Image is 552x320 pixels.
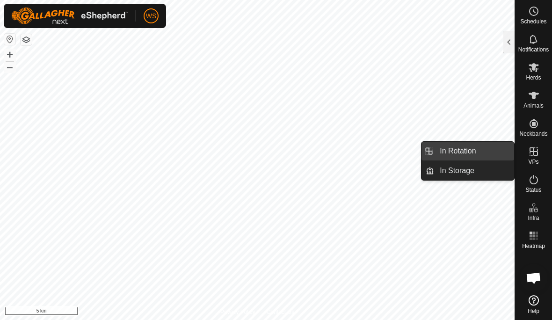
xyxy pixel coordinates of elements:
a: In Storage [434,161,514,180]
span: Heatmap [522,243,545,249]
span: In Storage [440,165,474,176]
span: WS [146,11,157,21]
span: In Rotation [440,145,476,157]
div: Open chat [520,264,548,292]
span: Animals [523,103,544,109]
button: – [4,61,15,73]
li: In Storage [421,161,514,180]
span: Neckbands [519,131,547,137]
span: Status [525,187,541,193]
span: Schedules [520,19,546,24]
span: Herds [526,75,541,80]
button: Map Layers [21,34,32,45]
li: In Rotation [421,142,514,160]
img: Gallagher Logo [11,7,128,24]
a: Privacy Policy [220,308,255,316]
button: + [4,49,15,60]
button: Reset Map [4,34,15,45]
a: Help [515,291,552,318]
span: Notifications [518,47,549,52]
a: Contact Us [267,308,294,316]
span: Infra [528,215,539,221]
span: VPs [528,159,538,165]
a: In Rotation [434,142,514,160]
span: Help [528,308,539,314]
